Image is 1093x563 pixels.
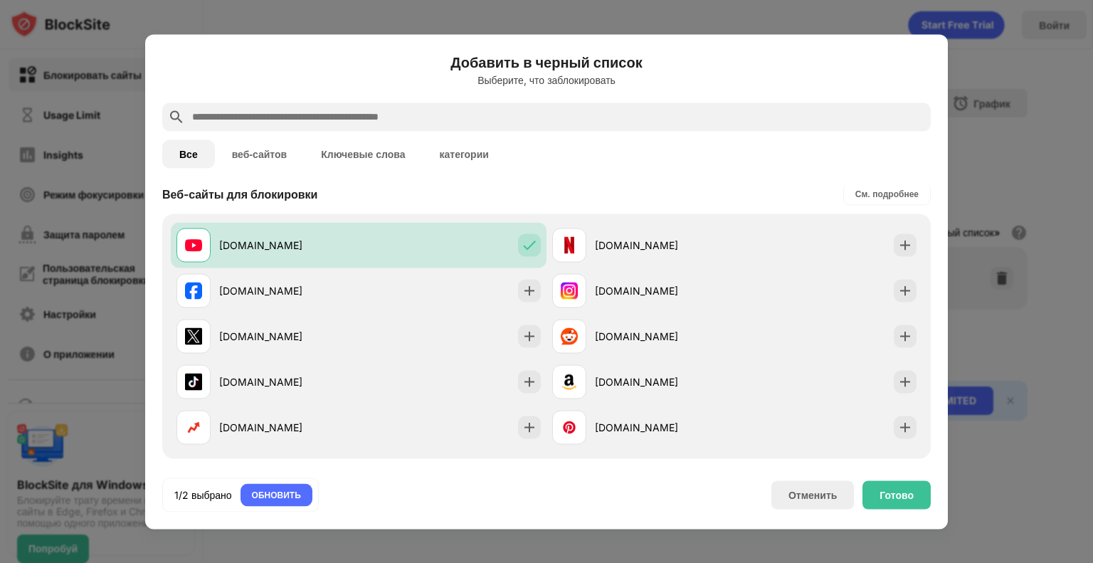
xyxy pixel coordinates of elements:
[162,74,931,85] div: Выберите, что заблокировать
[219,374,359,389] div: [DOMAIN_NAME]
[185,419,202,436] img: favicons
[595,283,734,298] div: [DOMAIN_NAME]
[174,488,232,502] div: 1/2 выбрано
[855,186,919,201] div: См. подробнее
[595,420,734,435] div: [DOMAIN_NAME]
[561,419,578,436] img: favicons
[561,327,578,344] img: favicons
[219,238,359,253] div: [DOMAIN_NAME]
[185,236,202,253] img: favicons
[561,236,578,253] img: favicons
[185,282,202,299] img: favicons
[422,140,505,168] button: категории
[219,283,359,298] div: [DOMAIN_NAME]
[252,488,301,502] div: ОБНОВИТЬ
[162,51,931,73] h6: Добавить в черный список
[788,489,837,501] div: Отменить
[304,140,422,168] button: Ключевые слова
[561,373,578,390] img: favicons
[185,373,202,390] img: favicons
[595,329,734,344] div: [DOMAIN_NAME]
[561,282,578,299] img: favicons
[185,327,202,344] img: favicons
[595,374,734,389] div: [DOMAIN_NAME]
[219,329,359,344] div: [DOMAIN_NAME]
[168,108,185,125] img: search.svg
[162,140,215,168] button: Все
[595,238,734,253] div: [DOMAIN_NAME]
[162,186,317,201] div: Веб-сайты для блокировки
[880,489,914,500] div: Готово
[219,420,359,435] div: [DOMAIN_NAME]
[215,140,305,168] button: веб-сайтов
